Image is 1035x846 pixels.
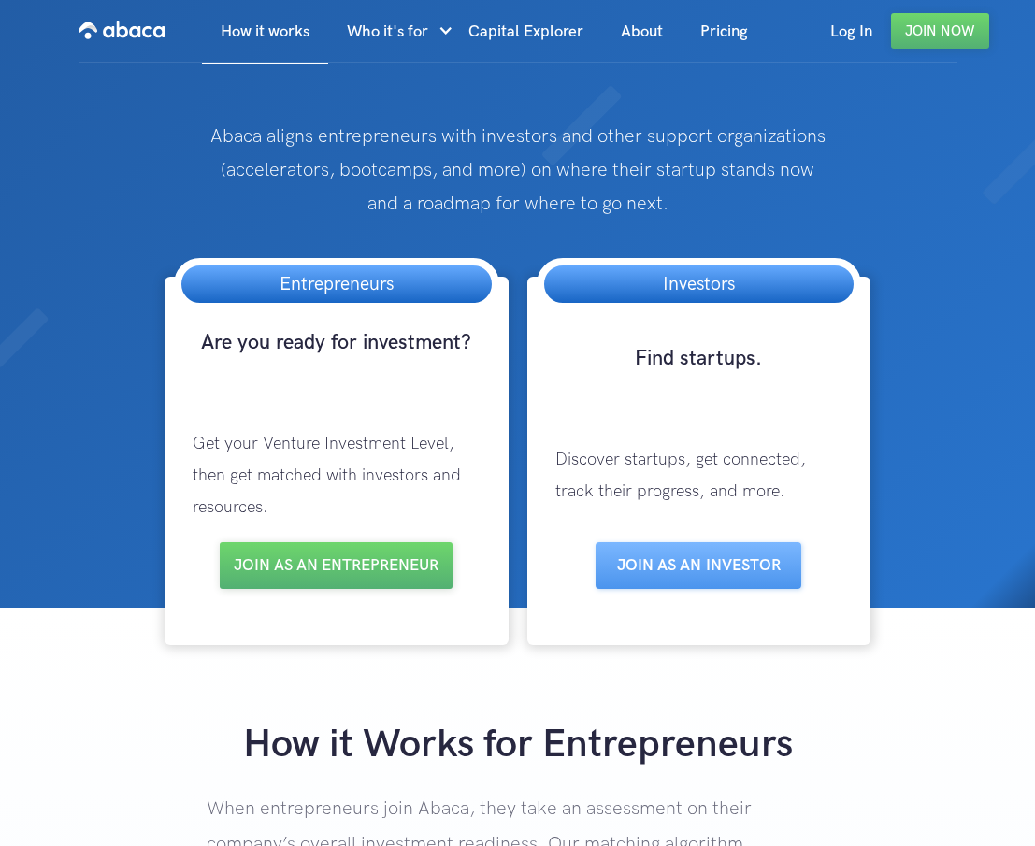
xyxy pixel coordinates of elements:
strong: How it Works for Entrepreneurs [243,721,793,768]
h3: Entrepreneurs [261,265,412,303]
h3: Investors [644,265,754,303]
h3: Find startups. [537,345,861,407]
p: Abaca aligns entrepreneurs with investors and other support organizations (accelerators, bootcamp... [207,120,827,221]
a: Join as aN INVESTOR [596,542,801,589]
a: Join as an entrepreneur [220,542,453,589]
a: Join Now [891,13,989,49]
p: Discover startups, get connected, track their progress, and more. [537,425,861,526]
p: Get your Venture Investment Level, then get matched with investors and resources. [174,409,498,542]
h3: Are you ready for investment? [174,329,498,391]
img: Abaca logo [79,15,165,45]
